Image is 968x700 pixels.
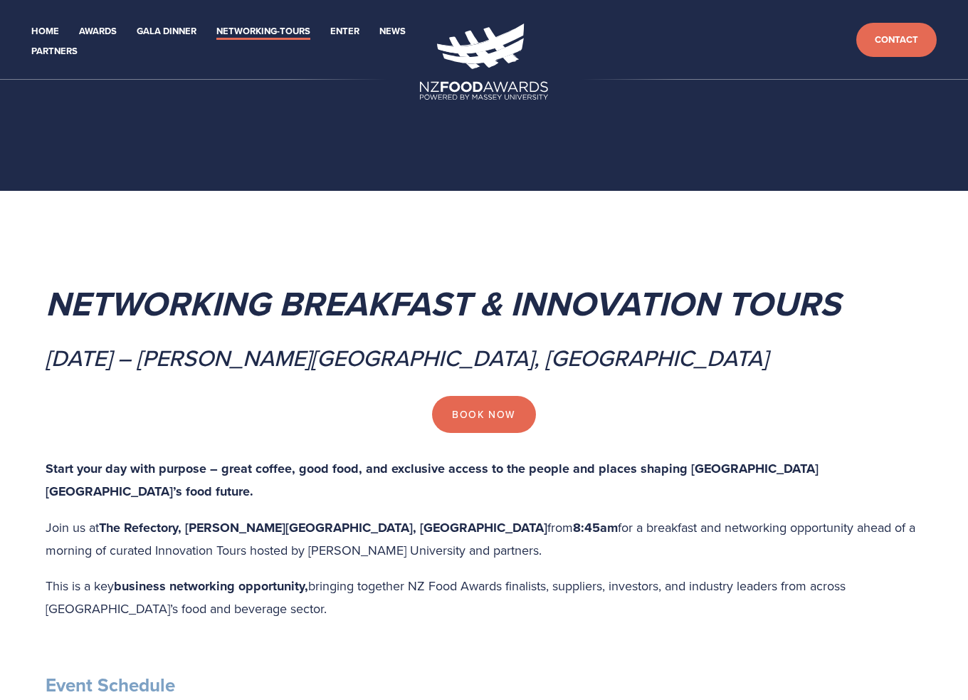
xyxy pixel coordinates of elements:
[216,23,310,40] a: Networking-Tours
[114,577,308,595] strong: business networking opportunity,
[573,518,618,537] strong: 8:45am
[46,459,822,501] strong: Start your day with purpose – great coffee, good food, and exclusive access to the people and pla...
[379,23,406,40] a: News
[31,23,59,40] a: Home
[330,23,359,40] a: Enter
[46,575,922,620] p: This is a key bringing together NZ Food Awards finalists, suppliers, investors, and industry lead...
[432,396,535,433] a: Book Now
[31,43,78,60] a: Partners
[99,518,547,537] strong: The Refectory, [PERSON_NAME][GEOGRAPHIC_DATA], [GEOGRAPHIC_DATA]
[46,672,175,699] strong: Event Schedule
[46,516,922,562] p: Join us at from for a breakfast and networking opportunity ahead of a morning of curated Innovati...
[856,23,937,58] a: Contact
[46,278,841,328] em: Networking Breakfast & Innovation Tours
[79,23,117,40] a: Awards
[137,23,196,40] a: Gala Dinner
[46,341,768,374] em: [DATE] – [PERSON_NAME][GEOGRAPHIC_DATA], [GEOGRAPHIC_DATA]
